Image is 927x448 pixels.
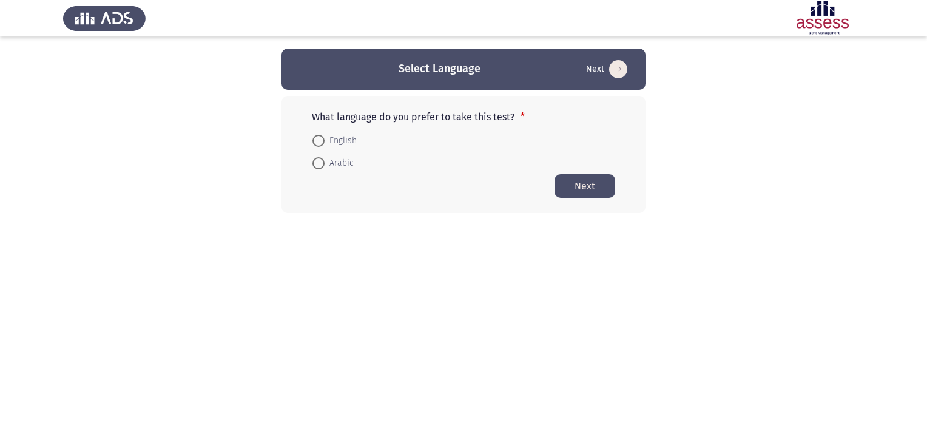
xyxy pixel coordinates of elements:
[555,174,615,198] button: Start assessment
[312,111,615,123] p: What language do you prefer to take this test?
[781,1,864,35] img: Assessment logo of Potentiality Assessment R2 (EN/AR)
[325,134,357,148] span: English
[63,1,146,35] img: Assess Talent Management logo
[399,61,480,76] h3: Select Language
[325,156,354,171] span: Arabic
[582,59,631,79] button: Start assessment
